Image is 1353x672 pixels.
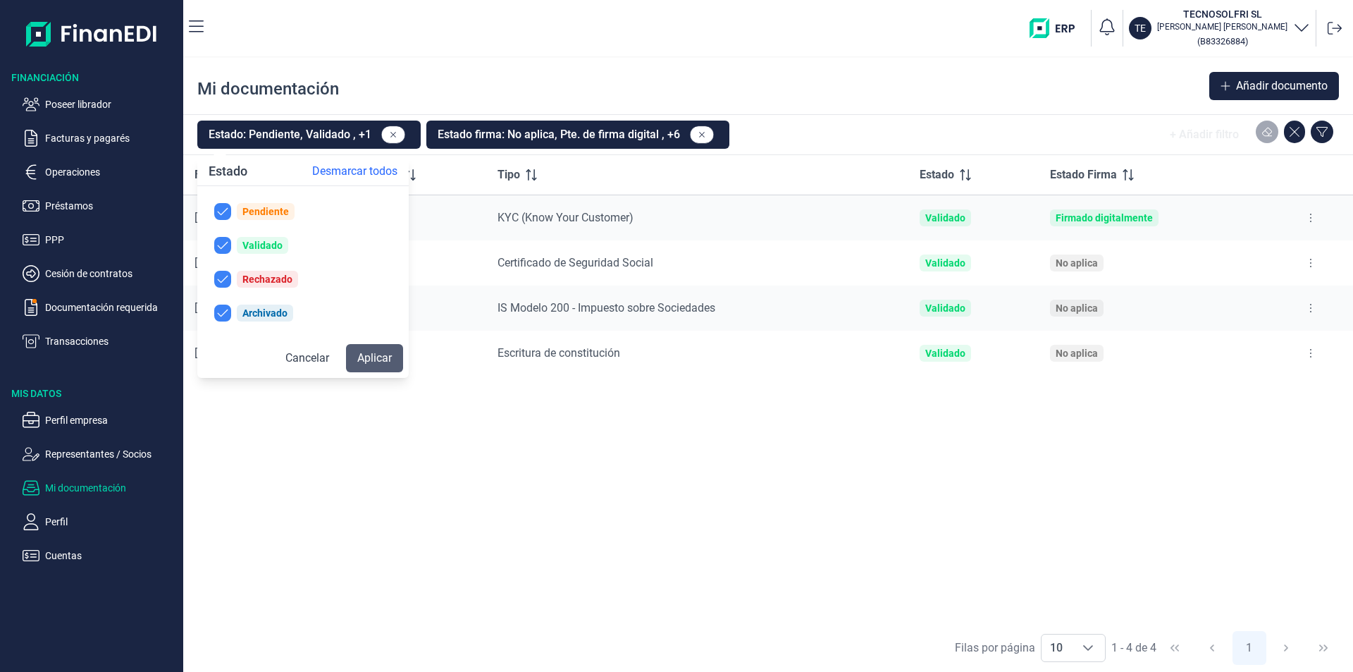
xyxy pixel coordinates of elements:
div: Archivado [242,307,288,319]
div: Validado [242,240,283,251]
div: Choose [1071,635,1105,661]
span: IS Modelo 200 - Impuesto sobre Sociedades [498,301,715,314]
div: - [360,301,475,315]
div: [DATE] [194,346,338,360]
div: EstadoDesmarcar todosPendienteValidadoRechazadoArchivadoCancelarAplicar [197,157,409,378]
div: Estado [197,157,259,185]
h3: TECNOSOLFRI SL [1157,7,1287,21]
span: 1 - 4 de 4 [1111,642,1156,654]
button: Pendiente [203,197,403,226]
div: - [360,256,475,270]
button: Aplicar [346,344,403,372]
small: Copiar cif [1197,36,1248,47]
p: TE [1135,21,1146,35]
span: Certificado de Seguridad Social [498,256,653,269]
div: [DATE] [360,211,475,225]
button: Next Page [1269,631,1303,665]
div: Validado [925,303,965,314]
button: Añadir documento [1209,72,1339,100]
button: Cesión de contratos [23,265,178,282]
div: No aplica [1056,348,1098,359]
span: Escritura de constitución [498,346,620,360]
div: Mi documentación [197,78,339,100]
div: Validado [925,212,965,224]
img: erp [1030,18,1085,38]
button: Page 1 [1232,631,1266,665]
span: Desmarcar todos [312,163,397,180]
button: Rechazado [203,265,403,293]
p: Cuentas [45,547,178,564]
span: Tipo [498,166,520,183]
button: Poseer librador [23,96,178,113]
p: Poseer librador [45,96,178,113]
div: - [360,346,475,360]
div: [DATE] [194,211,338,225]
div: Pendiente [242,206,289,217]
span: KYC (Know Your Customer) [498,211,634,224]
div: Validado [925,348,965,359]
span: Estado Firma [1050,166,1117,183]
button: Validado [203,231,403,259]
button: First Page [1158,631,1192,665]
span: F. creación [194,166,249,183]
div: Rechazado [242,274,292,285]
button: Representantes / Socios [23,446,178,463]
p: Perfil empresa [45,412,178,429]
div: Filas por página [955,640,1035,656]
p: [PERSON_NAME] [PERSON_NAME] [1157,21,1287,32]
button: Documentación requerida [23,299,178,316]
button: Préstamos [23,197,178,214]
button: Mi documentación [23,479,178,496]
button: Perfil [23,513,178,530]
span: 10 [1042,635,1071,661]
div: No aplica [1056,303,1098,314]
p: Documentación requerida [45,299,178,316]
button: Last Page [1306,631,1340,665]
p: Cesión de contratos [45,265,178,282]
button: Estado firma: No aplica, Pte. de firma digital , +6 [426,121,729,149]
button: Cancelar [274,344,340,372]
span: Estado [920,166,954,183]
button: Previous Page [1195,631,1229,665]
button: Perfil empresa [23,412,178,429]
p: Préstamos [45,197,178,214]
img: Logo de aplicación [26,11,158,56]
button: Archivado [203,299,403,327]
p: Representantes / Socios [45,446,178,463]
p: Facturas y pagarés [45,130,178,147]
div: No aplica [1056,257,1098,269]
p: Transacciones [45,333,178,350]
div: [DATE] [194,301,338,315]
button: Facturas y pagarés [23,130,178,147]
button: TETECNOSOLFRI SL[PERSON_NAME] [PERSON_NAME](B83326884) [1129,7,1310,49]
button: Transacciones [23,333,178,350]
button: Cuentas [23,547,178,564]
button: Operaciones [23,164,178,181]
button: Desmarcar todos [301,157,409,185]
div: [DATE] [194,256,338,270]
button: Estado: Pendiente, Validado , +1 [197,121,421,149]
button: PPP [23,231,178,248]
p: PPP [45,231,178,248]
p: Operaciones [45,164,178,181]
span: Añadir documento [1236,78,1328,94]
p: Mi documentación [45,479,178,496]
div: Validado [925,257,965,269]
p: Perfil [45,513,178,530]
div: Firmado digitalmente [1056,212,1153,224]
